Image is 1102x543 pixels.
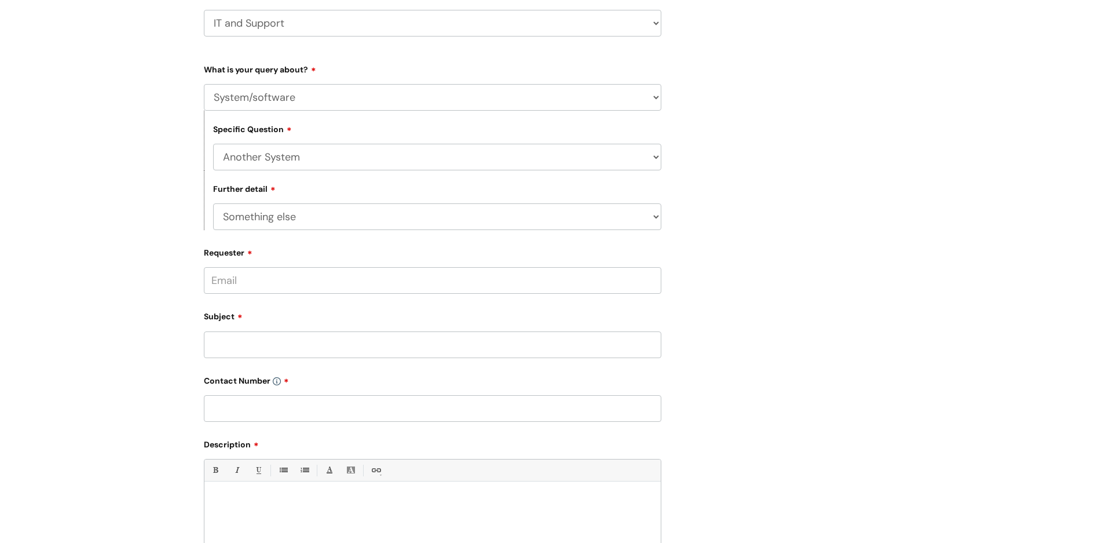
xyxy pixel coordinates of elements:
label: Further detail [213,183,276,194]
a: Font Color [322,463,336,478]
a: 1. Ordered List (Ctrl-Shift-8) [297,463,312,478]
label: Subject [204,308,661,322]
a: Italic (Ctrl-I) [229,463,244,478]
a: Underline(Ctrl-U) [251,463,265,478]
label: Contact Number [204,372,661,386]
a: Bold (Ctrl-B) [208,463,222,478]
a: Link [368,463,383,478]
label: Requester [204,244,661,258]
a: • Unordered List (Ctrl-Shift-7) [276,463,290,478]
label: What is your query about? [204,61,661,75]
img: info-icon.svg [273,377,281,385]
label: Description [204,436,661,450]
input: Email [204,267,661,294]
a: Back Color [343,463,358,478]
label: Specific Question [213,123,292,134]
